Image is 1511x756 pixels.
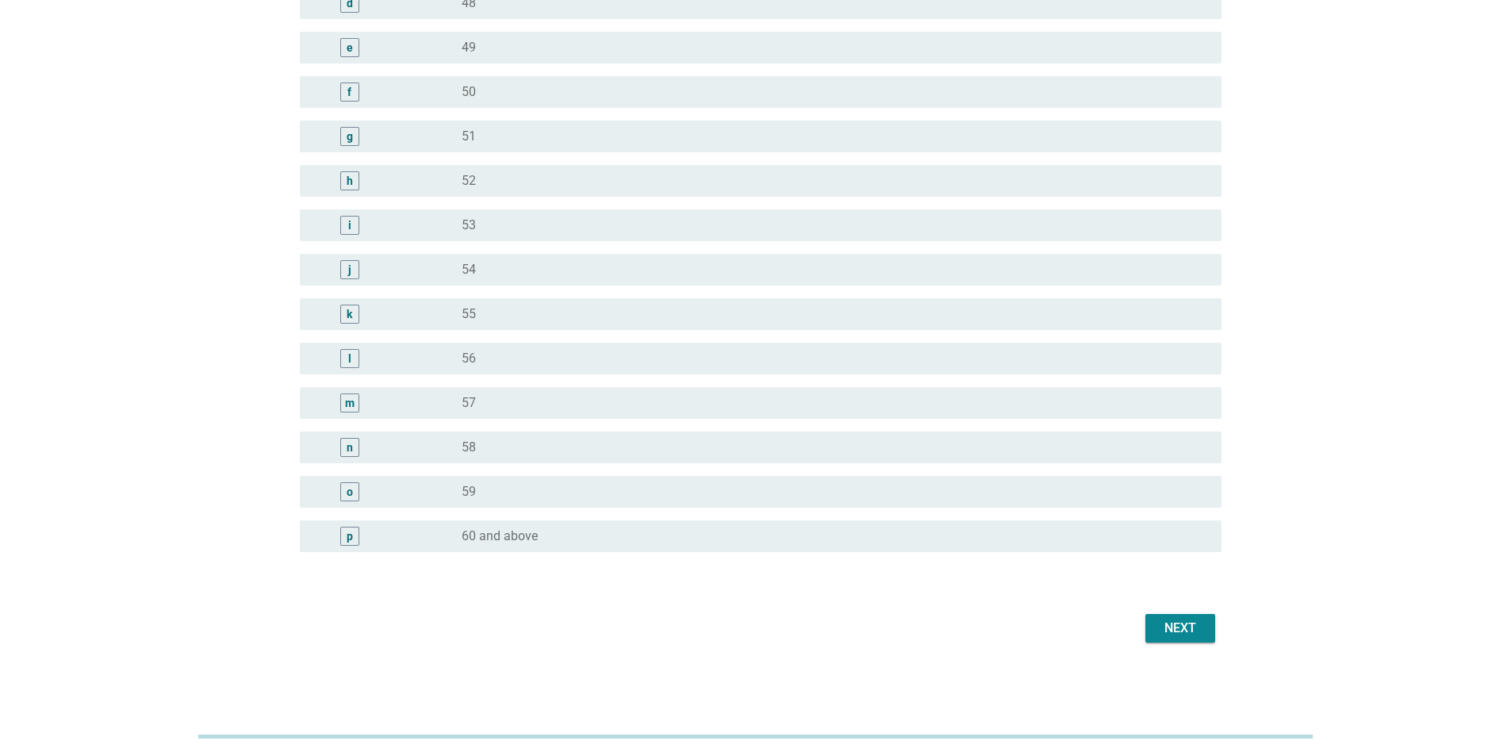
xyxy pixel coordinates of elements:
[462,306,476,322] label: 55
[462,484,476,500] label: 59
[1158,619,1202,638] div: Next
[347,39,353,56] div: e
[345,394,355,411] div: m
[462,40,476,56] label: 49
[462,217,476,233] label: 53
[347,305,352,322] div: k
[347,483,353,500] div: o
[1145,614,1215,643] button: Next
[348,217,351,233] div: i
[462,395,476,411] label: 57
[462,528,538,544] label: 60 and above
[347,439,353,455] div: n
[347,83,351,100] div: f
[462,262,476,278] label: 54
[462,439,476,455] label: 58
[347,172,353,189] div: h
[462,351,476,366] label: 56
[347,528,353,544] div: p
[347,128,353,144] div: g
[348,261,351,278] div: j
[462,173,476,189] label: 52
[462,129,476,144] label: 51
[348,350,351,366] div: l
[462,84,476,100] label: 50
